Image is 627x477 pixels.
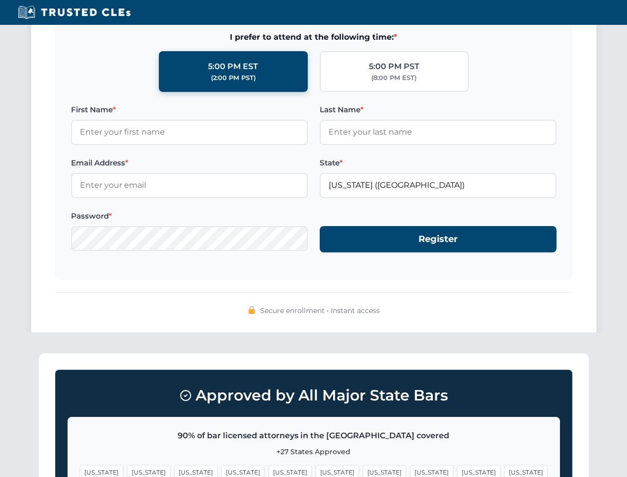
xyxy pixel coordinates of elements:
[320,226,557,252] button: Register
[320,157,557,169] label: State
[71,120,308,145] input: Enter your first name
[369,60,419,73] div: 5:00 PM PST
[371,73,417,83] div: (8:00 PM EST)
[71,210,308,222] label: Password
[248,306,256,314] img: 🔒
[71,104,308,116] label: First Name
[71,31,557,44] span: I prefer to attend at the following time:
[320,120,557,145] input: Enter your last name
[211,73,256,83] div: (2:00 PM PST)
[80,429,548,442] p: 90% of bar licensed attorneys in the [GEOGRAPHIC_DATA] covered
[68,382,560,409] h3: Approved by All Major State Bars
[320,173,557,198] input: Florida (FL)
[71,173,308,198] input: Enter your email
[71,157,308,169] label: Email Address
[260,305,380,316] span: Secure enrollment • Instant access
[208,60,258,73] div: 5:00 PM EST
[80,446,548,457] p: +27 States Approved
[15,5,134,20] img: Trusted CLEs
[320,104,557,116] label: Last Name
